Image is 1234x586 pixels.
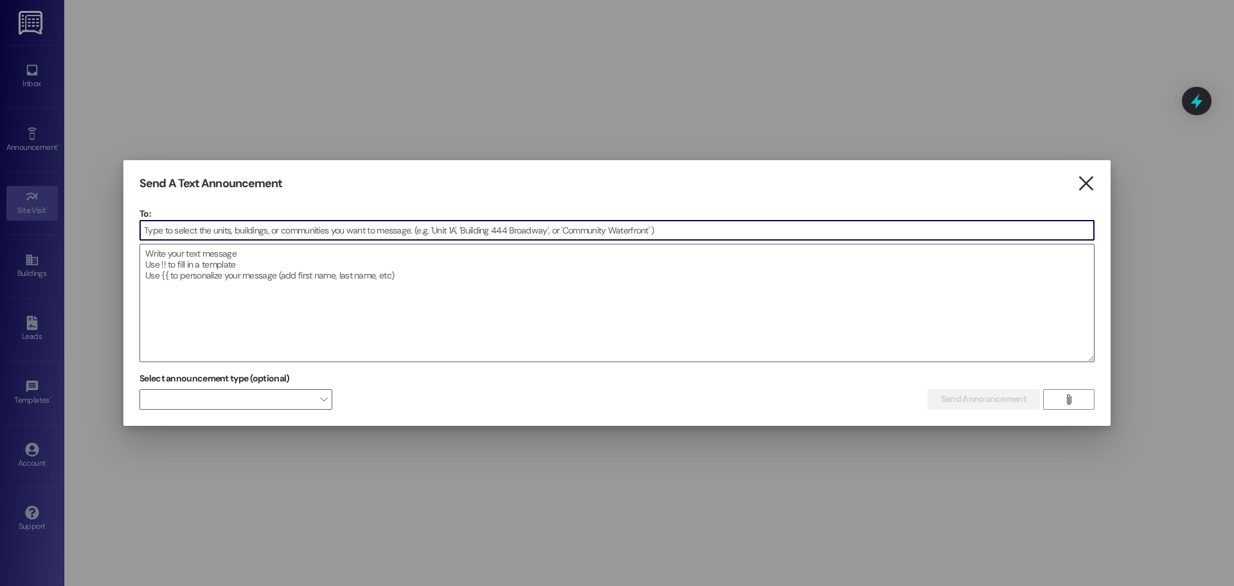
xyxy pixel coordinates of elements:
button: Send Announcement [927,389,1040,410]
span: Send Announcement [941,392,1026,406]
i:  [1077,177,1095,190]
h3: Send A Text Announcement [139,176,282,191]
label: Select announcement type (optional) [139,369,290,389]
input: Type to select the units, buildings, or communities you want to message. (e.g. 'Unit 1A', 'Buildi... [140,221,1094,240]
p: To: [139,207,1095,220]
i:  [1064,394,1073,405]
